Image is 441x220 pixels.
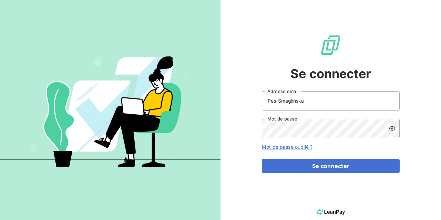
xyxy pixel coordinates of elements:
input: placeholder [262,91,400,111]
span: Se connecter [290,64,371,83]
img: Logo LeanPay [320,34,342,56]
a: Mot de passe oublié ? [262,144,312,150]
button: Se connecter [262,159,400,173]
img: logo [317,207,345,217]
